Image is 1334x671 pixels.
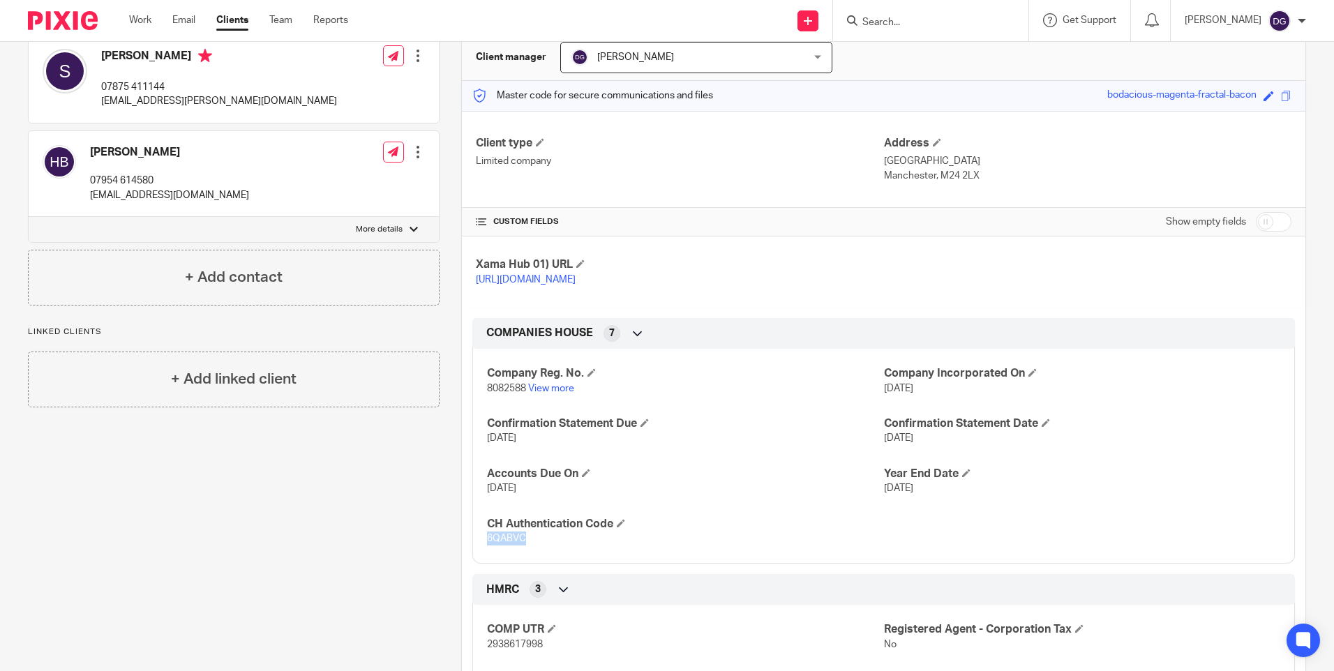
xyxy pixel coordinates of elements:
[1185,13,1261,27] p: [PERSON_NAME]
[476,136,883,151] h4: Client type
[198,49,212,63] i: Primary
[171,368,297,390] h4: + Add linked client
[476,50,546,64] h3: Client manager
[43,145,76,179] img: svg%3E
[487,640,543,649] span: 2938617998
[101,80,337,94] p: 07875 411144
[487,366,883,381] h4: Company Reg. No.
[861,17,987,29] input: Search
[28,326,440,338] p: Linked clients
[884,154,1291,168] p: [GEOGRAPHIC_DATA]
[884,136,1291,151] h4: Address
[487,467,883,481] h4: Accounts Due On
[28,11,98,30] img: Pixie
[90,174,249,188] p: 07954 614580
[486,326,593,340] span: COMPANIES HOUSE
[476,154,883,168] p: Limited company
[90,145,249,160] h4: [PERSON_NAME]
[597,52,674,62] span: [PERSON_NAME]
[487,433,516,443] span: [DATE]
[1166,215,1246,229] label: Show empty fields
[313,13,348,27] a: Reports
[528,384,574,393] a: View more
[185,266,283,288] h4: + Add contact
[487,622,883,637] h4: COMP UTR
[487,384,526,393] span: 8082588
[172,13,195,27] a: Email
[101,94,337,108] p: [EMAIL_ADDRESS][PERSON_NAME][DOMAIN_NAME]
[1063,15,1116,25] span: Get Support
[90,188,249,202] p: [EMAIL_ADDRESS][DOMAIN_NAME]
[884,467,1280,481] h4: Year End Date
[356,224,403,235] p: More details
[487,483,516,493] span: [DATE]
[476,257,883,272] h4: Xama Hub 01) URL
[884,169,1291,183] p: Manchester, M24 2LX
[486,582,519,597] span: HMRC
[269,13,292,27] a: Team
[609,326,615,340] span: 7
[472,89,713,103] p: Master code for secure communications and files
[1268,10,1291,32] img: svg%3E
[884,433,913,443] span: [DATE]
[216,13,248,27] a: Clients
[884,384,913,393] span: [DATE]
[476,216,883,227] h4: CUSTOM FIELDS
[1107,88,1257,104] div: bodacious-magenta-fractal-bacon
[101,49,337,66] h4: [PERSON_NAME]
[535,582,541,596] span: 3
[487,534,526,543] span: 6QABVC
[487,517,883,531] h4: CH Authentication Code
[884,366,1280,381] h4: Company Incorporated On
[884,483,913,493] span: [DATE]
[43,49,87,93] img: svg%3E
[884,640,897,649] span: No
[487,416,883,431] h4: Confirmation Statement Due
[129,13,151,27] a: Work
[476,275,576,285] a: [URL][DOMAIN_NAME]
[571,49,588,66] img: svg%3E
[884,622,1280,637] h4: Registered Agent - Corporation Tax
[884,416,1280,431] h4: Confirmation Statement Date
